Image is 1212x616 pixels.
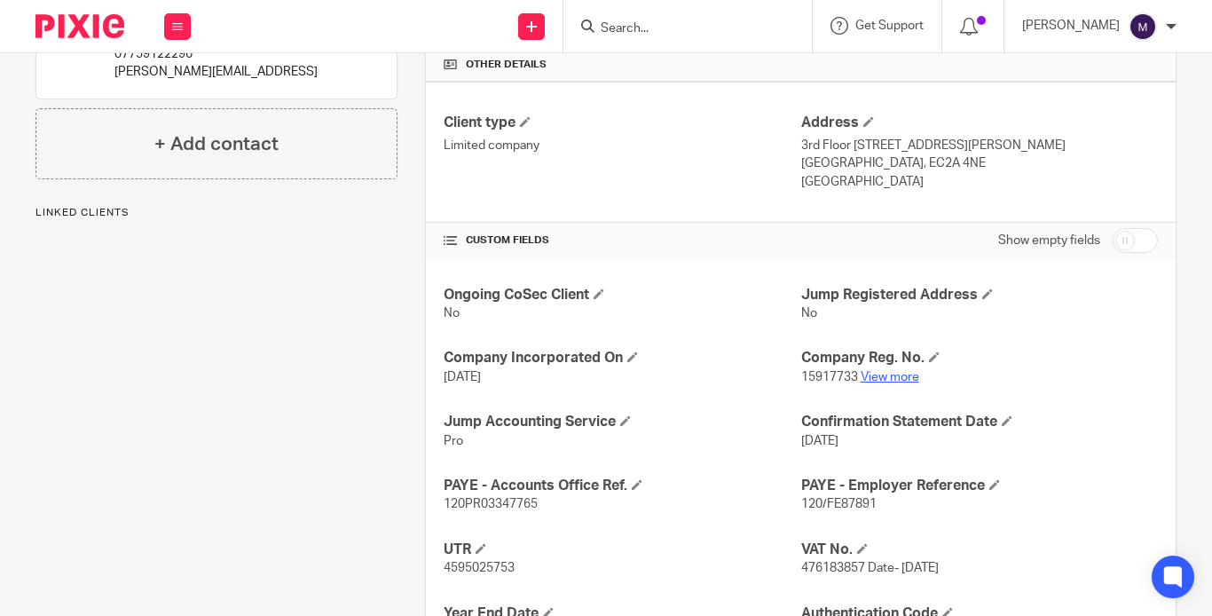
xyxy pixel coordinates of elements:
[444,114,800,132] h4: Client type
[444,371,481,383] span: [DATE]
[801,435,838,447] span: [DATE]
[801,173,1158,191] p: [GEOGRAPHIC_DATA]
[444,541,800,559] h4: UTR
[861,371,919,383] a: View more
[801,349,1158,367] h4: Company Reg. No.
[801,371,858,383] span: 15917733
[1129,12,1157,41] img: svg%3E
[801,562,939,574] span: 476183857 Date- [DATE]
[444,286,800,304] h4: Ongoing CoSec Client
[444,413,800,431] h4: Jump Accounting Service
[466,58,547,72] span: Other details
[444,233,800,248] h4: CUSTOM FIELDS
[801,541,1158,559] h4: VAT No.
[1022,17,1120,35] p: [PERSON_NAME]
[444,137,800,154] p: Limited company
[114,63,342,81] p: [PERSON_NAME][EMAIL_ADDRESS]
[855,20,924,32] span: Get Support
[599,21,759,37] input: Search
[35,14,124,38] img: Pixie
[444,307,460,320] span: No
[801,154,1158,172] p: [GEOGRAPHIC_DATA], EC2A 4NE
[801,137,1158,154] p: 3rd Floor [STREET_ADDRESS][PERSON_NAME]
[35,206,397,220] p: Linked clients
[154,130,279,158] h4: + Add contact
[801,498,877,510] span: 120/FE87891
[998,232,1100,249] label: Show empty fields
[801,477,1158,495] h4: PAYE - Employer Reference
[114,45,342,63] p: 07759122296
[801,307,817,320] span: No
[801,413,1158,431] h4: Confirmation Statement Date
[444,562,515,574] span: 4595025753
[444,498,538,510] span: 120PR03347765
[444,349,800,367] h4: Company Incorporated On
[444,435,463,447] span: Pro
[444,477,800,495] h4: PAYE - Accounts Office Ref.
[801,114,1158,132] h4: Address
[801,286,1158,304] h4: Jump Registered Address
